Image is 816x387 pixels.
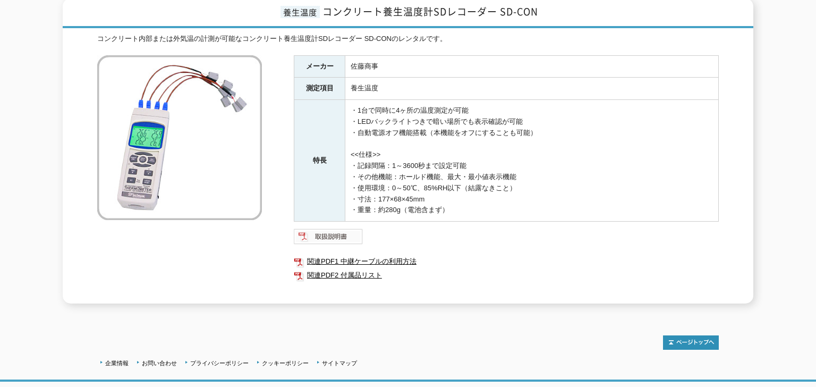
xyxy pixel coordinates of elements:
[294,228,363,245] img: 取扱説明書
[97,55,262,220] img: コンクリート養生温度計SDレコーダー SD-CON
[322,360,357,366] a: サイトマップ
[97,33,719,45] div: コンクリート内部または外気温の計測が可能なコンクリート養生温度計SDレコーダー SD-CONのレンタルです。
[294,55,345,78] th: メーカー
[294,235,363,243] a: 取扱説明書
[345,78,719,100] td: 養生温度
[190,360,249,366] a: プライバシーポリシー
[142,360,177,366] a: お問い合わせ
[322,4,538,19] span: コンクリート養生温度計SDレコーダー SD-CON
[294,268,719,282] a: 関連PDF2 付属品リスト
[345,100,719,222] td: ・1台で同時に4ヶ所の温度測定が可能 ・LEDバックライトつきで暗い場所でも表示確認が可能 ・自動電源オフ機能搭載（本機能をオフにすることも可能） <<仕様>> ・記録間隔：1～3600秒まで設...
[262,360,309,366] a: クッキーポリシー
[105,360,129,366] a: 企業情報
[663,335,719,350] img: トップページへ
[345,55,719,78] td: 佐藤商事
[294,255,719,268] a: 関連PDF1 中継ケーブルの利用方法
[294,78,345,100] th: 測定項目
[280,6,320,18] span: 養生温度
[294,100,345,222] th: 特長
